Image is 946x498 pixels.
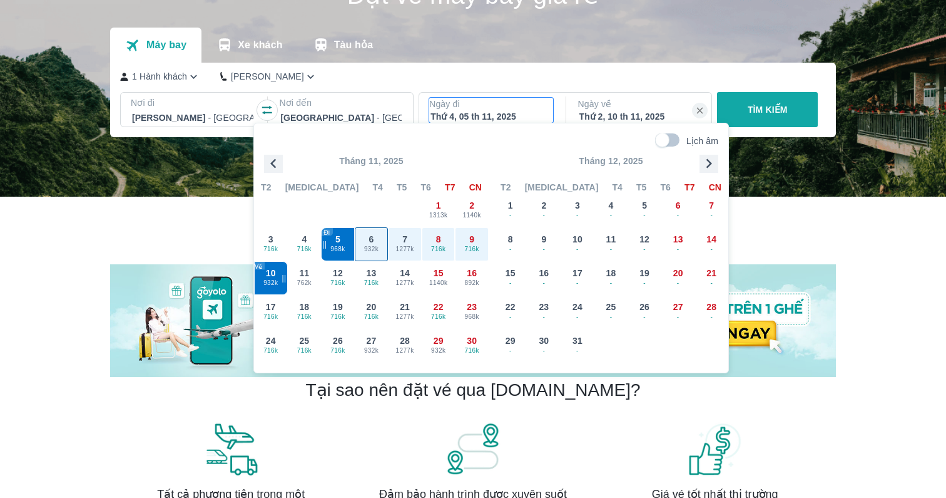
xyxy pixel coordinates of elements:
[455,210,488,220] span: 1140k
[469,181,482,194] span: CN
[508,199,513,212] span: 1
[606,233,616,246] span: 11
[528,244,561,254] span: -
[355,295,389,329] button: 20716k
[355,244,388,254] span: 932k
[695,278,728,288] span: -
[709,181,721,194] span: CN
[389,244,421,254] span: 1277k
[288,346,321,356] span: 716k
[527,261,561,295] button: 16-
[572,267,582,279] span: 17
[506,335,516,347] span: 29
[561,194,594,227] button: 3-
[400,301,410,313] span: 21
[662,244,694,254] span: -
[455,194,489,227] button: 21140k
[321,227,355,261] button: ||5968k
[594,194,628,227] button: 4-
[422,346,455,356] span: 932k
[541,199,546,212] span: 2
[388,295,422,329] button: 211277k
[110,264,836,377] img: banner-home
[434,301,444,313] span: 22
[110,217,836,239] h2: Chương trình giảm giá
[322,244,354,254] span: 968k
[266,267,276,279] span: 10
[662,210,694,220] span: -
[400,267,410,279] span: 14
[455,261,489,295] button: 16892k
[561,295,594,329] button: 24-
[422,244,455,254] span: 716k
[254,261,288,295] button: ||10932k
[254,227,288,261] button: 3716k
[673,301,683,313] span: 27
[254,155,489,167] p: Tháng 11, 2025
[541,233,546,246] span: 9
[501,181,511,194] span: T2
[572,301,582,313] span: 24
[661,181,671,194] span: T6
[572,335,582,347] span: 31
[333,335,343,347] span: 26
[709,199,714,212] span: 7
[662,278,694,288] span: -
[642,199,647,212] span: 5
[662,312,694,322] span: -
[388,329,422,363] button: 281277k
[422,227,455,261] button: 8716k
[494,261,527,295] button: 15-
[579,110,701,123] div: Thứ 2, 10 th 11, 2025
[694,295,728,329] button: 28-
[333,267,343,279] span: 12
[355,312,388,322] span: 716k
[527,194,561,227] button: 2-
[436,233,441,246] span: 8
[282,273,287,283] div: ||
[268,233,273,246] span: 3
[355,346,388,356] span: 932k
[748,103,788,116] p: TÌM KIẾM
[494,278,527,288] span: -
[355,227,389,261] button: 6932k
[220,70,317,83] button: [PERSON_NAME]
[661,194,695,227] button: 6-
[673,267,683,279] span: 20
[288,295,322,329] button: 18716k
[255,264,263,270] span: Về
[455,278,488,288] span: 892k
[528,312,561,322] span: -
[594,295,628,329] button: 25-
[321,329,355,363] button: 26716k
[429,98,553,110] p: Ngày đi
[355,278,388,288] span: 716k
[255,346,287,356] span: 716k
[434,335,444,347] span: 29
[203,422,259,477] img: banner
[695,312,728,322] span: -
[694,227,728,261] button: 14-
[561,210,594,220] span: -
[494,295,527,329] button: 22-
[288,261,322,295] button: 11762k
[687,422,743,477] img: banner
[322,278,354,288] span: 716k
[323,230,329,236] span: Đi
[628,278,661,288] span: -
[445,181,455,194] span: T7
[445,422,501,477] img: banner
[494,194,527,227] button: 1-
[422,261,455,295] button: 151140k
[527,329,561,363] button: 30-
[494,244,527,254] span: -
[527,295,561,329] button: 23-
[231,70,304,83] p: [PERSON_NAME]
[322,239,327,249] div: ||
[455,329,489,363] button: 30716k
[561,312,594,322] span: -
[467,301,477,313] span: 23
[561,278,594,288] span: -
[422,295,455,329] button: 22716k
[266,301,276,313] span: 17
